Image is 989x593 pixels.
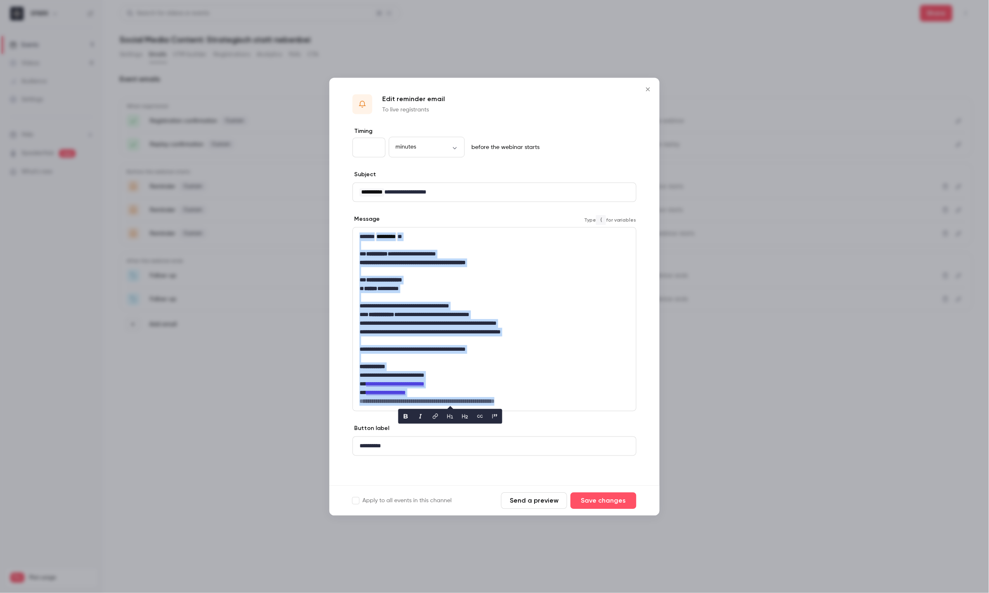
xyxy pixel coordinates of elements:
button: Save changes [570,492,636,509]
button: bold [399,409,412,423]
button: blockquote [488,409,502,423]
button: Close [640,81,656,97]
label: Timing [353,127,636,135]
code: { [596,215,606,225]
button: Send a preview [501,492,567,509]
div: editor [353,437,636,455]
p: To live registrants [382,106,445,114]
span: Type for variables [584,215,636,225]
button: italic [414,409,427,423]
div: minutes [389,143,465,151]
p: Edit reminder email [382,94,445,104]
label: Apply to all events in this channel [353,496,452,505]
button: link [429,409,442,423]
div: editor [353,183,636,201]
label: Button label [353,424,389,432]
p: before the webinar starts [468,143,539,151]
label: Subject [353,170,376,179]
label: Message [353,215,380,223]
div: editor [353,227,636,411]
